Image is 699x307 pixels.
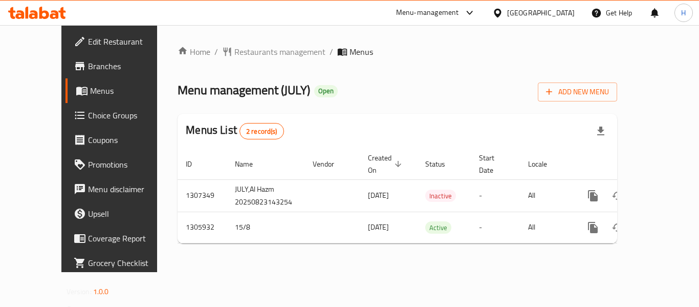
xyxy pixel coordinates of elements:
span: Created On [368,152,405,176]
th: Actions [573,149,687,180]
a: Coupons [65,128,178,152]
span: Version: [67,285,92,298]
span: Start Date [479,152,508,176]
span: Choice Groups [88,109,170,121]
span: Menus [90,85,170,97]
button: more [581,215,605,240]
a: Edit Restaurant [65,29,178,54]
button: more [581,183,605,208]
div: [GEOGRAPHIC_DATA] [507,7,575,18]
td: - [471,212,520,243]
a: Restaurants management [222,46,325,58]
div: Active [425,221,451,234]
td: All [520,179,573,212]
td: All [520,212,573,243]
span: Vendor [313,158,347,170]
span: Menu management ( JULY ) [178,78,310,101]
div: Inactive [425,190,456,202]
span: Name [235,158,266,170]
span: Status [425,158,458,170]
div: Total records count [239,123,284,139]
td: 15/8 [227,212,304,243]
a: Menus [65,78,178,103]
span: [DATE] [368,189,389,202]
span: Inactive [425,190,456,202]
a: Upsell [65,201,178,226]
span: Upsell [88,208,170,220]
span: Add New Menu [546,86,609,98]
span: 1.0.0 [93,285,109,298]
a: Home [178,46,210,58]
button: Change Status [605,215,630,240]
span: Coverage Report [88,232,170,244]
a: Coverage Report [65,226,178,251]
h2: Menus List [186,122,283,139]
div: Open [314,85,338,97]
td: JULY,Al Hazm 20250823143254 [227,179,304,212]
span: ID [186,158,205,170]
li: / [214,46,218,58]
a: Branches [65,54,178,78]
div: Export file [588,119,613,144]
span: Menus [349,46,373,58]
a: Menu disclaimer [65,177,178,201]
td: - [471,179,520,212]
li: / [330,46,333,58]
span: Branches [88,60,170,72]
button: Add New Menu [538,83,617,101]
table: enhanced table [178,149,687,243]
span: Restaurants management [234,46,325,58]
a: Promotions [65,152,178,177]
span: Open [314,87,338,95]
span: Coupons [88,134,170,146]
span: Grocery Checklist [88,257,170,269]
span: Locale [528,158,560,170]
span: Edit Restaurant [88,35,170,48]
span: H [681,7,686,18]
a: Choice Groups [65,103,178,128]
span: Menu disclaimer [88,183,170,195]
td: 1307349 [178,179,227,212]
td: 1305932 [178,212,227,243]
span: Active [425,222,451,234]
nav: breadcrumb [178,46,617,58]
span: Promotions [88,158,170,171]
a: Grocery Checklist [65,251,178,275]
span: 2 record(s) [240,127,283,136]
span: [DATE] [368,220,389,234]
button: Change Status [605,183,630,208]
div: Menu-management [396,7,459,19]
